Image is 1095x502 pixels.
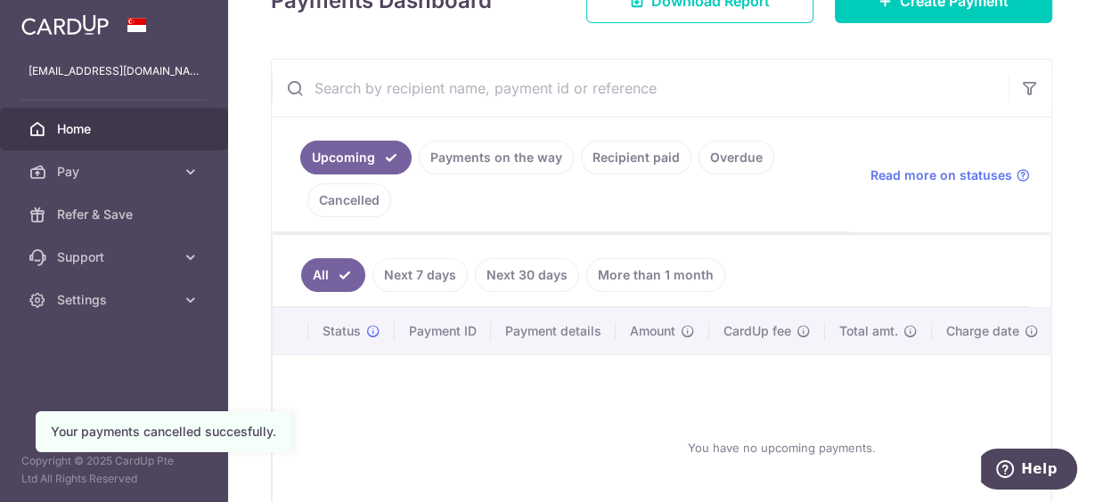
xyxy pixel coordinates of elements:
[419,141,574,174] a: Payments on the way
[300,141,412,174] a: Upcoming
[57,163,175,181] span: Pay
[699,141,774,174] a: Overdue
[946,322,1019,340] span: Charge date
[839,322,898,340] span: Total amt.
[307,183,391,217] a: Cancelled
[57,206,175,223] span: Refer & Save
[51,423,276,441] div: Your payments cancelled succesfully.
[491,308,616,354] th: Payment details
[870,166,1030,184] a: Read more on statuses
[581,141,691,174] a: Recipient paid
[301,258,365,292] a: All
[29,62,200,80] p: [EMAIL_ADDRESS][DOMAIN_NAME]
[630,322,675,340] span: Amount
[57,291,175,309] span: Settings
[372,258,468,292] a: Next 7 days
[57,120,175,138] span: Home
[57,248,175,266] span: Support
[272,60,1009,117] input: Search by recipient name, payment id or reference
[475,258,579,292] a: Next 30 days
[323,322,361,340] span: Status
[395,308,491,354] th: Payment ID
[981,449,1077,493] iframe: Opens a widget where you can find more information
[21,14,109,36] img: CardUp
[870,166,1012,184] span: Read more on statuses
[723,322,791,340] span: CardUp fee
[586,258,725,292] a: More than 1 month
